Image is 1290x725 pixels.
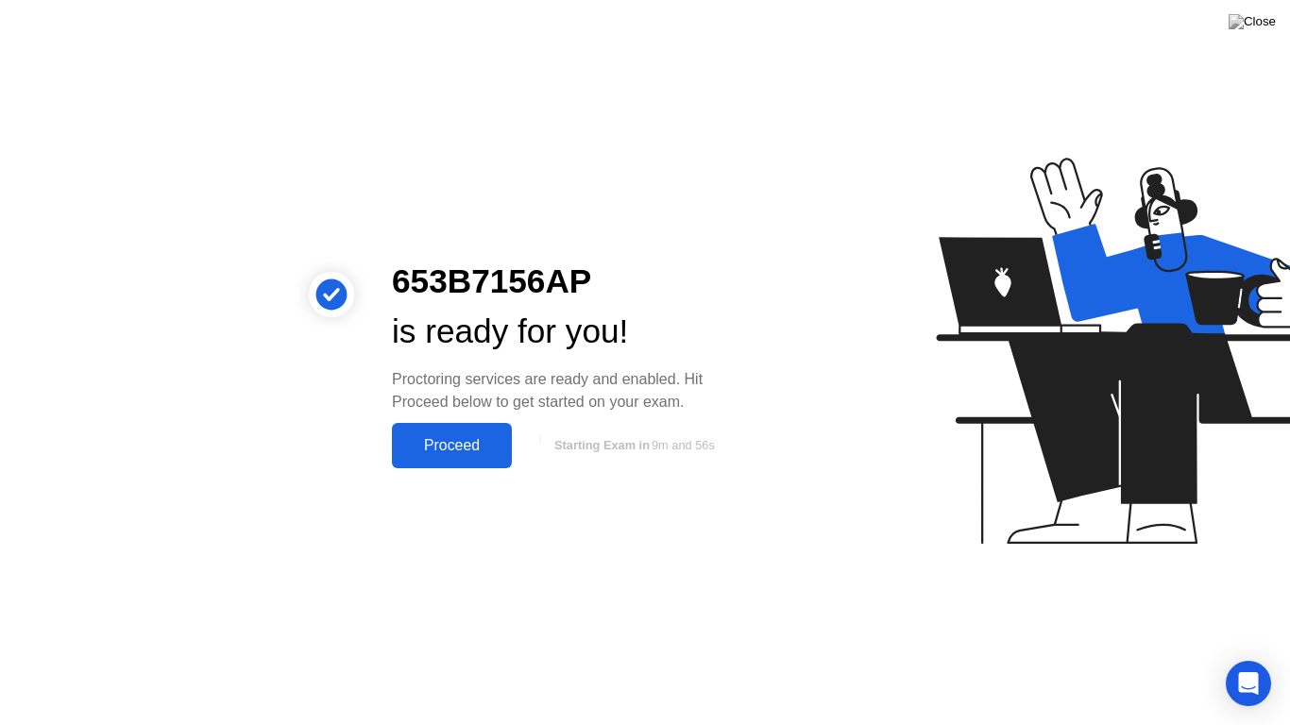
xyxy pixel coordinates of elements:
[652,438,715,452] span: 9m and 56s
[398,437,506,454] div: Proceed
[521,428,743,464] button: Starting Exam in9m and 56s
[392,423,512,468] button: Proceed
[1226,661,1271,706] div: Open Intercom Messenger
[392,368,743,413] div: Proctoring services are ready and enabled. Hit Proceed below to get started on your exam.
[1229,14,1276,29] img: Close
[392,307,743,357] div: is ready for you!
[392,257,743,307] div: 653B7156AP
